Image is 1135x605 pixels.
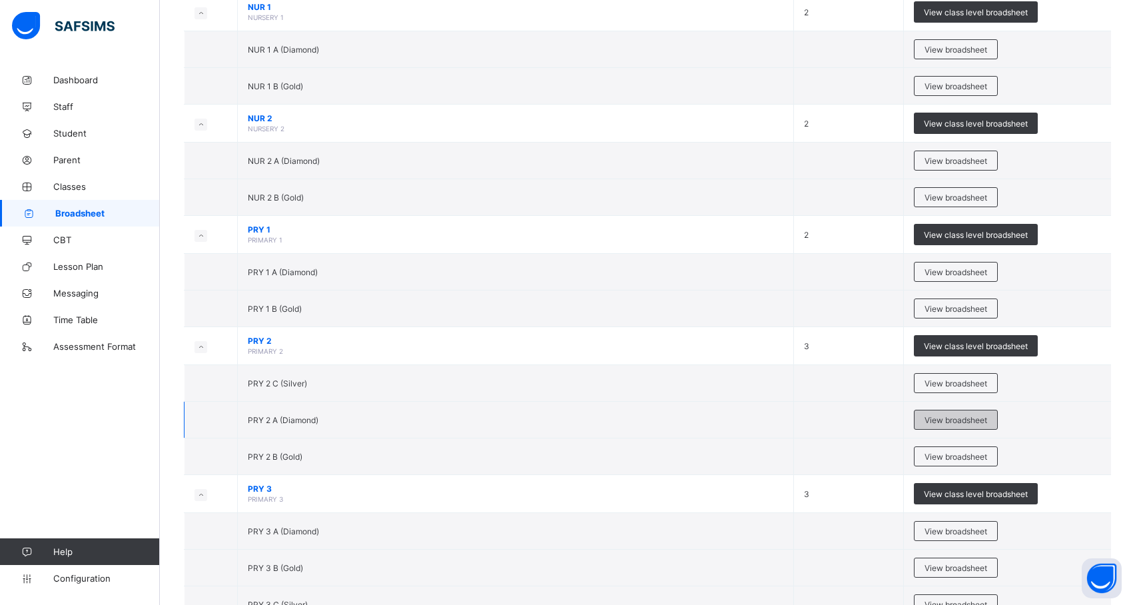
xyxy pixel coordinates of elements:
[909,149,958,197] td: 100
[804,230,809,240] span: 2
[958,197,1007,245] td: _
[1007,149,1059,197] td: 68
[248,304,302,314] span: PRY 1 B (Gold)
[539,197,588,245] td: 94
[406,30,427,39] span: 47.54
[914,594,998,604] a: View broadsheet
[105,356,173,365] span: [PERSON_NAME]
[795,341,859,389] td: 58
[464,293,539,341] td: _
[924,341,1028,351] span: View class level broadsheet
[795,245,859,293] td: 49
[914,76,998,86] a: View broadsheet
[296,69,307,79] i: Sort in Ascending Order
[958,47,1007,101] th: HSL
[105,223,147,230] span: KSA/20/1724
[687,47,741,101] th: ENG1
[53,261,160,272] span: Lesson Plan
[687,245,741,293] td: 77
[416,245,464,293] td: _
[248,2,783,12] span: NUR 1
[267,245,317,293] td: _
[464,47,539,101] th: COMP EDU
[539,149,588,197] td: 95
[464,101,539,149] td: _
[567,69,578,79] i: Sort in Ascending Order
[14,30,71,39] span: No. of students:
[1082,558,1122,598] button: Open asap
[914,521,998,531] a: View broadsheet
[56,7,77,17] span: PRY 1
[416,47,464,101] th: BST
[925,267,987,277] span: View broadsheet
[665,69,677,79] i: Sort in Ascending Order
[367,293,416,341] td: 90
[1059,101,1106,149] td: 93
[248,113,783,123] span: NUR 2
[53,546,159,557] span: Help
[909,101,958,149] td: 100
[112,69,123,79] i: Sort Ascending
[53,235,160,245] span: CBT
[518,69,529,79] i: Sort in Ascending Order
[53,101,160,112] span: Staff
[317,30,406,39] span: Lowest Average in Class:
[914,373,998,383] a: View broadsheet
[637,341,687,389] td: _
[395,69,406,79] i: Sort in Ascending Order
[741,149,795,197] td: 82
[267,293,317,341] td: _
[909,47,958,101] th: HAU
[741,341,795,389] td: 74
[958,293,1007,341] td: _
[85,265,92,274] span: M
[795,197,859,245] td: 47
[85,217,91,226] span: A
[914,262,998,272] a: View broadsheet
[909,293,958,341] td: 100
[888,69,899,79] i: Sort in Ascending Order
[588,245,638,293] td: 83
[914,1,1038,11] a: View class level broadsheet
[317,149,367,197] td: 59
[804,7,809,17] span: 2
[741,101,795,149] td: 87
[317,197,367,245] td: 77
[588,341,638,389] td: 90
[317,47,367,101] th: ARB
[105,127,147,134] span: KSA/24/2707
[637,293,687,341] td: _
[53,288,160,299] span: Messaging
[539,101,588,149] td: 98
[1007,245,1059,293] td: 85
[741,293,795,341] td: 86
[925,193,987,203] span: View broadsheet
[1007,197,1059,245] td: 90
[416,197,464,245] td: _
[367,47,416,101] th: BAS
[925,81,987,91] span: View broadsheet
[914,224,1038,234] a: View class level broadsheet
[105,308,173,317] span: [PERSON_NAME]
[588,101,638,149] td: 100
[1007,101,1059,149] td: 98
[925,378,987,388] span: View broadsheet
[914,446,998,456] a: View broadsheet
[925,45,987,55] span: View broadsheet
[53,75,160,85] span: Dashboard
[219,7,308,17] span: Third Term [DATE]-[DATE]
[105,116,237,125] span: [PERSON_NAME] [PERSON_NAME]
[925,415,987,425] span: View broadsheet
[416,149,464,197] td: _
[741,197,795,245] td: 77
[317,245,367,293] td: 65
[12,12,115,40] img: safsims
[105,271,147,278] span: KSA/21/2220
[924,489,1028,499] span: View class level broadsheet
[1059,245,1106,293] td: 94
[1059,197,1106,245] td: 94
[248,563,303,573] span: PRY 3 B (Gold)
[105,366,147,374] span: KSA/20/1720
[464,149,539,197] td: _
[248,236,282,244] span: PRIMARY 1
